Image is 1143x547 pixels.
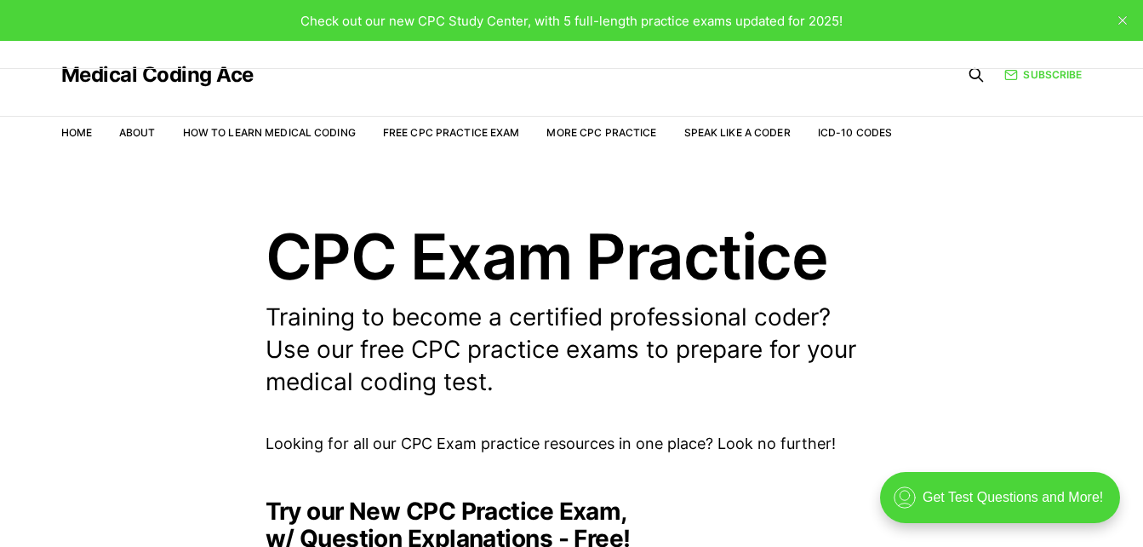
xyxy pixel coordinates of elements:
a: Medical Coding Ace [61,65,254,85]
a: How to Learn Medical Coding [183,126,356,139]
a: Home [61,126,92,139]
p: Training to become a certified professional coder? Use our free CPC practice exams to prepare for... [266,302,878,398]
a: Speak Like a Coder [684,126,791,139]
a: About [119,126,156,139]
a: Subscribe [1004,66,1082,83]
h1: CPC Exam Practice [266,225,878,288]
iframe: portal-trigger [866,464,1143,547]
button: close [1109,7,1136,34]
a: ICD-10 Codes [818,126,892,139]
a: More CPC Practice [546,126,656,139]
a: Free CPC Practice Exam [383,126,520,139]
p: Looking for all our CPC Exam practice resources in one place? Look no further! [266,432,878,457]
span: Check out our new CPC Study Center, with 5 full-length practice exams updated for 2025! [300,13,843,29]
